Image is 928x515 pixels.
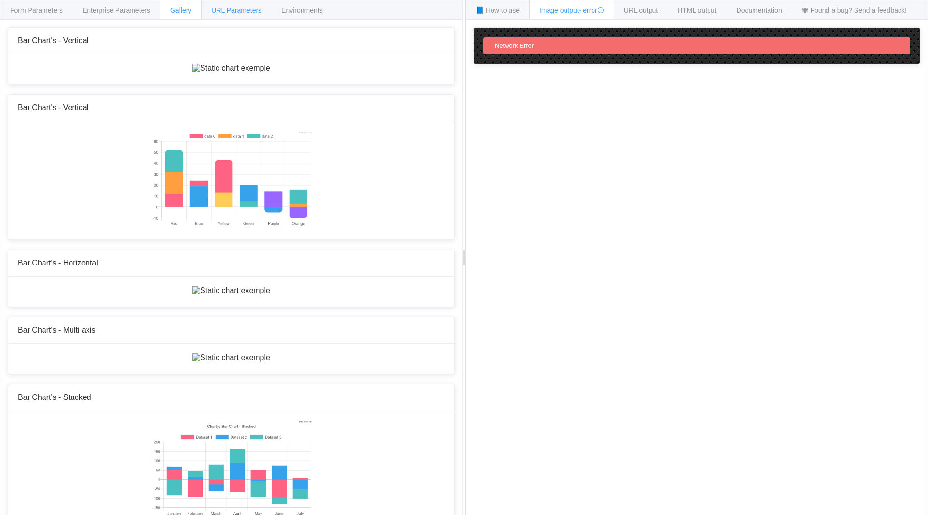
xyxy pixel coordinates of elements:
span: Bar Chart's - Multi axis [18,326,95,334]
span: 📘 How to use [476,6,520,14]
span: HTML output [678,6,716,14]
span: Network Error [495,42,534,49]
img: Static chart exemple [151,131,312,228]
span: Bar Chart's - Stacked [18,393,91,401]
span: URL Parameters [211,6,261,14]
span: Enterprise Parameters [83,6,150,14]
span: Bar Chart's - Vertical [18,36,88,44]
span: Bar Chart's - Vertical [18,103,88,112]
img: Static chart exemple [192,64,270,73]
span: 🕷 Found a bug? Send a feedback! [802,6,907,14]
span: Documentation [737,6,782,14]
span: Bar Chart's - Horizontal [18,259,98,267]
img: Static chart exemple [192,353,270,362]
span: Form Parameters [10,6,63,14]
img: Static chart exemple [192,286,270,295]
span: Environments [281,6,323,14]
span: Gallery [170,6,191,14]
span: URL output [624,6,658,14]
span: - error [579,6,604,14]
span: Image output [539,6,604,14]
